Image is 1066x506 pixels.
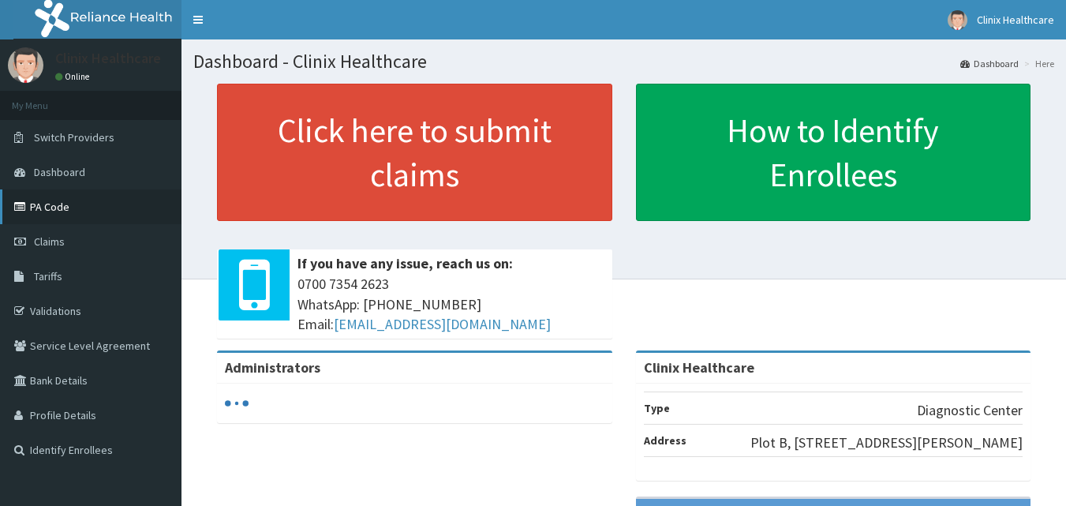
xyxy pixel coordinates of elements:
a: Dashboard [960,57,1019,70]
b: Address [644,433,686,448]
p: Diagnostic Center [917,400,1023,421]
span: Claims [34,234,65,249]
a: How to Identify Enrollees [636,84,1031,221]
b: If you have any issue, reach us on: [297,254,513,272]
svg: audio-loading [225,392,249,415]
span: Dashboard [34,165,85,179]
img: User Image [948,10,967,30]
span: Tariffs [34,269,62,283]
a: [EMAIL_ADDRESS][DOMAIN_NAME] [334,315,551,333]
b: Administrators [225,358,320,377]
h1: Dashboard - Clinix Healthcare [193,51,1054,72]
p: Plot B, [STREET_ADDRESS][PERSON_NAME] [750,433,1023,453]
img: User Image [8,47,43,83]
span: Clinix Healthcare [977,13,1054,27]
span: 0700 7354 2623 WhatsApp: [PHONE_NUMBER] Email: [297,274,604,335]
p: Clinix Healthcare [55,51,161,66]
a: Click here to submit claims [217,84,612,221]
b: Type [644,401,670,415]
strong: Clinix Healthcare [644,358,754,377]
li: Here [1020,57,1054,70]
span: Switch Providers [34,130,114,144]
a: Online [55,71,93,82]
